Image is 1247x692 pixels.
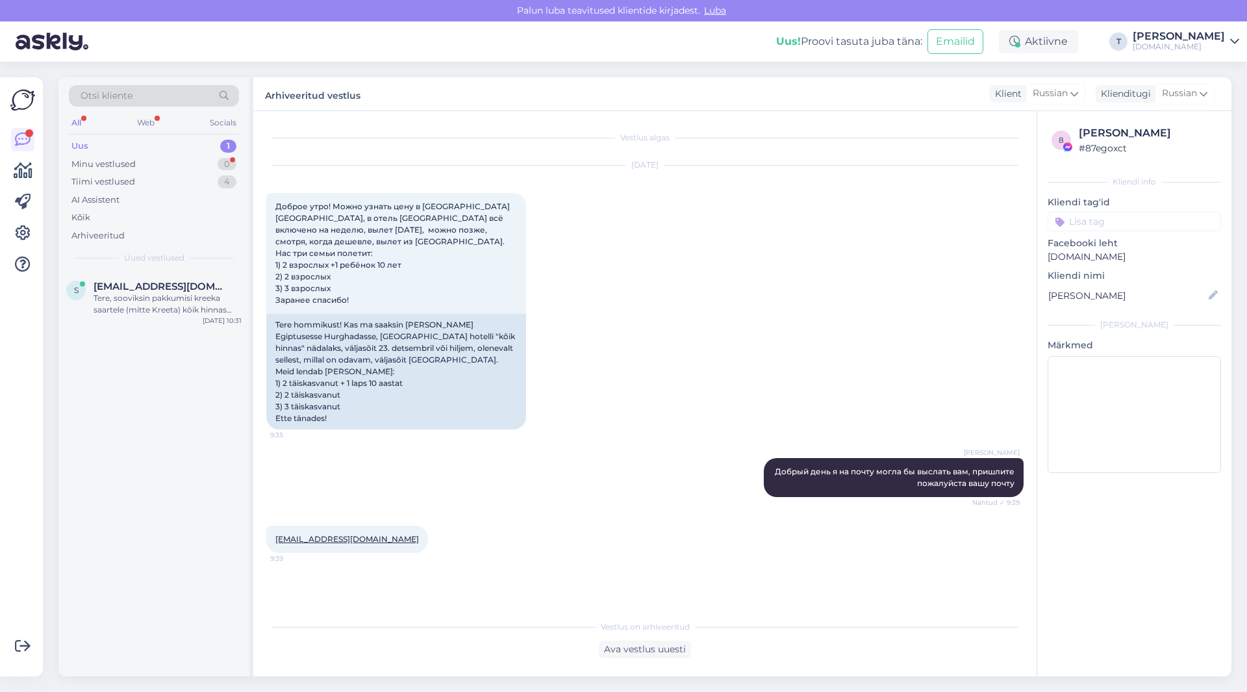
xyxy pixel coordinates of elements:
[1079,125,1217,141] div: [PERSON_NAME]
[601,621,690,633] span: Vestlus on arhiveeritud
[1133,42,1225,52] div: [DOMAIN_NAME]
[964,448,1020,457] span: [PERSON_NAME]
[71,229,125,242] div: Arhiveeritud
[1048,212,1221,231] input: Lisa tag
[971,498,1020,507] span: Nähtud ✓ 9:39
[1048,288,1206,303] input: Lisa nimi
[207,114,239,131] div: Socials
[218,158,236,171] div: 0
[124,252,184,264] span: Uued vestlused
[999,30,1078,53] div: Aktiivne
[270,430,319,440] span: 9:35
[1048,269,1221,283] p: Kliendi nimi
[1048,196,1221,209] p: Kliendi tag'id
[203,316,242,326] div: [DATE] 10:31
[1048,176,1221,188] div: Kliendi info
[1059,135,1064,145] span: 8
[1096,87,1151,101] div: Klienditugi
[1048,319,1221,331] div: [PERSON_NAME]
[71,140,88,153] div: Uus
[1048,237,1221,250] p: Facebooki leht
[71,194,120,207] div: AI Assistent
[1109,32,1127,51] div: T
[1048,339,1221,352] p: Märkmed
[71,158,136,171] div: Minu vestlused
[270,554,319,563] span: 9:39
[134,114,157,131] div: Web
[81,89,132,103] span: Otsi kliente
[1133,31,1225,42] div: [PERSON_NAME]
[265,85,360,103] label: Arhiveeritud vestlus
[74,285,79,295] span: s
[1079,141,1217,155] div: # 87egoxct
[218,175,236,188] div: 4
[94,281,229,292] span: silja.shonija@gmail.com
[927,29,983,54] button: Emailid
[1048,250,1221,264] p: [DOMAIN_NAME]
[266,132,1024,144] div: Vestlus algas
[10,88,35,112] img: Askly Logo
[776,34,922,49] div: Proovi tasuta juba täna:
[266,159,1024,171] div: [DATE]
[775,467,1016,488] span: Добрый день я на почту могла бы выслать вам, пришлите пожалуйста вашу почту
[266,314,526,429] div: Tere hommikust! Kas ma saaksin [PERSON_NAME] Egiptusesse Hurghadasse, [GEOGRAPHIC_DATA] hotelli "...
[700,5,730,16] span: Luba
[71,211,90,224] div: Kõik
[990,87,1022,101] div: Klient
[599,641,691,658] div: Ava vestlus uuesti
[776,35,801,47] b: Uus!
[275,534,419,544] a: [EMAIL_ADDRESS][DOMAIN_NAME]
[1162,86,1197,101] span: Russian
[275,201,512,305] span: Доброе утро! Можно узнать цену в [GEOGRAPHIC_DATA] [GEOGRAPHIC_DATA], в отель [GEOGRAPHIC_DATA] в...
[220,140,236,153] div: 1
[71,175,135,188] div: Tiimi vestlused
[1133,31,1239,52] a: [PERSON_NAME][DOMAIN_NAME]
[94,292,242,316] div: Tere, sooviksin pakkumisi kreeka saartele (mitte Kreeta) kõik hinnas soovitavalt 5 tärni, võib ka...
[1033,86,1068,101] span: Russian
[69,114,84,131] div: All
